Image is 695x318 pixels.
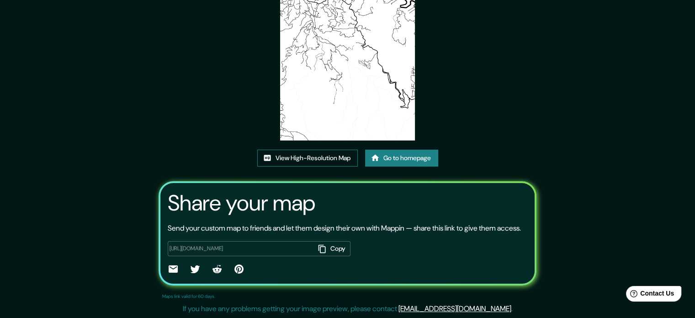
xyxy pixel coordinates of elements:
[398,304,511,313] a: [EMAIL_ADDRESS][DOMAIN_NAME]
[183,303,513,314] p: If you have any problems getting your image preview, please contact .
[614,282,685,308] iframe: Help widget launcher
[168,190,315,216] h3: Share your map
[257,150,358,167] a: View High-Resolution Map
[162,293,215,300] p: Maps link valid for 60 days.
[365,150,438,167] a: Go to homepage
[168,223,521,234] p: Send your custom map to friends and let them design their own with Mappin — share this link to gi...
[315,241,350,256] button: Copy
